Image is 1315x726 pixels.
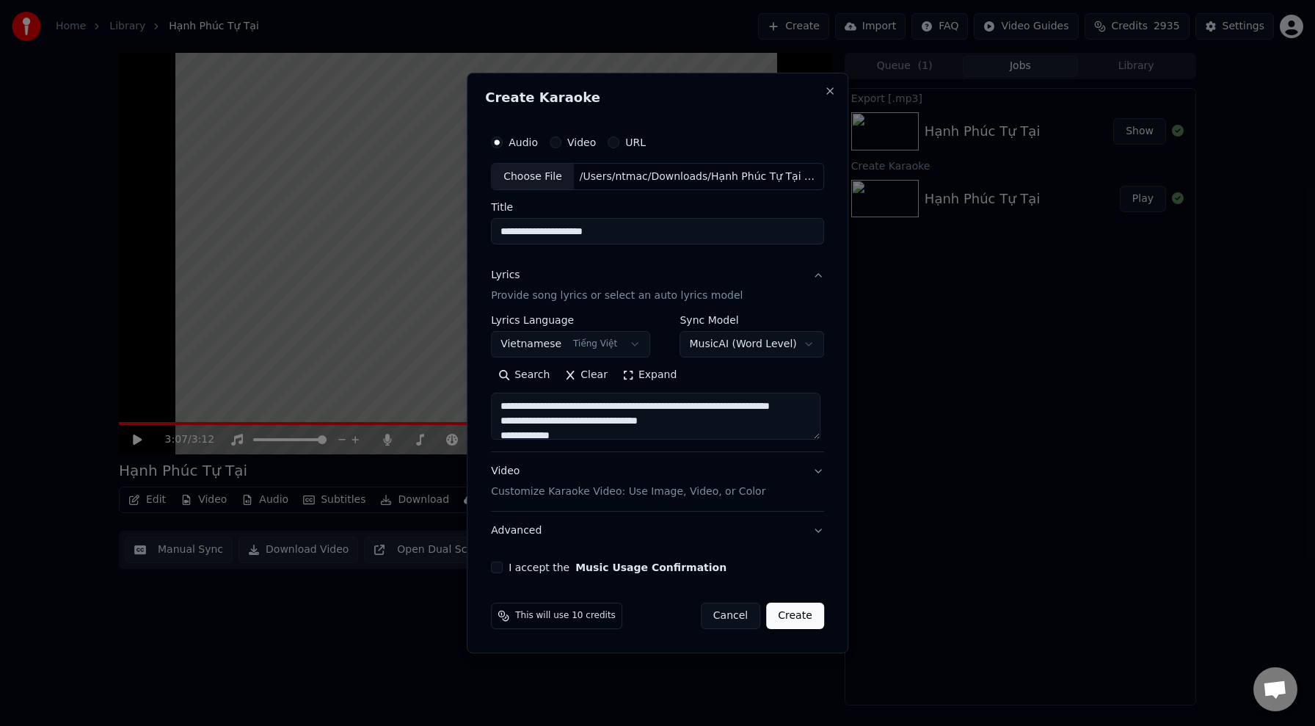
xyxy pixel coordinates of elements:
[625,137,646,148] label: URL
[567,137,596,148] label: Video
[491,453,824,512] button: VideoCustomize Karaoke Video: Use Image, Video, or Color
[492,164,574,190] div: Choose File
[575,562,726,573] button: I accept the
[680,316,823,326] label: Sync Model
[509,562,726,573] label: I accept the
[615,364,684,388] button: Expand
[485,91,830,104] h2: Create Karaoke
[491,512,824,550] button: Advanced
[491,289,743,304] p: Provide song lyrics or select an auto lyrics model
[557,364,615,388] button: Clear
[515,610,616,622] span: This will use 10 credits
[574,170,823,184] div: /Users/ntmac/Downloads/Hạnh Phúc Tự Tại (Cover).mp3
[491,316,650,326] label: Lyrics Language
[491,465,765,500] div: Video
[491,203,824,213] label: Title
[509,137,538,148] label: Audio
[491,484,765,499] p: Customize Karaoke Video: Use Image, Video, or Color
[701,603,760,629] button: Cancel
[491,257,824,316] button: LyricsProvide song lyrics or select an auto lyrics model
[491,364,557,388] button: Search
[491,316,824,452] div: LyricsProvide song lyrics or select an auto lyrics model
[491,269,520,283] div: Lyrics
[766,603,824,629] button: Create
